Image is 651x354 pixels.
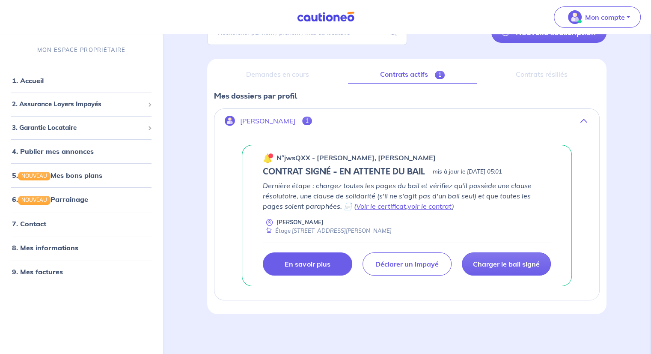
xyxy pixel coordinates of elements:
div: 2. Assurance Loyers Impayés [3,96,159,113]
div: 9. Mes factures [3,263,159,280]
p: Mon compte [585,12,625,22]
div: state: CONTRACT-SIGNED, Context: NEW,MAYBE-CERTIFICATE,RELATIONSHIP,LESSOR-DOCUMENTS [263,167,551,177]
img: illu_account_valid_menu.svg [568,10,582,24]
div: 1. Accueil [3,72,159,89]
a: 5.NOUVEAUMes bons plans [12,171,102,180]
span: 1 [302,117,312,125]
img: Cautioneo [294,12,358,22]
p: [PERSON_NAME] [276,218,324,226]
a: voir le contrat [407,202,452,210]
p: - mis à jour le [DATE] 05:01 [428,168,502,176]
a: 1. Accueil [12,76,44,85]
span: 3. Garantie Locataire [12,123,144,132]
a: Voir le certificat [356,202,406,210]
img: illu_account.svg [225,116,235,126]
a: 6.NOUVEAUParrainage [12,195,88,204]
p: [PERSON_NAME] [240,117,295,125]
a: Charger le bail signé [462,252,551,276]
a: Déclarer un impayé [363,252,452,276]
div: 6.NOUVEAUParrainage [3,191,159,208]
a: 4. Publier mes annonces [12,147,94,156]
p: MON ESPACE PROPRIÉTAIRE [37,46,125,54]
span: 2. Assurance Loyers Impayés [12,99,144,109]
button: illu_account_valid_menu.svgMon compte [554,6,641,28]
p: Mes dossiers par profil [214,90,600,102]
span: 1 [435,71,445,79]
a: 8. Mes informations [12,243,78,252]
button: [PERSON_NAME]1 [214,111,599,131]
div: 4. Publier mes annonces [3,143,159,160]
a: 9. Mes factures [12,267,63,276]
div: 5.NOUVEAUMes bons plans [3,167,159,184]
div: Étage [STREET_ADDRESS][PERSON_NAME] [263,227,392,235]
a: En savoir plus [263,252,352,276]
h5: CONTRAT SIGNÉ - EN ATTENTE DU BAIL [263,167,425,177]
a: Contrats actifs1 [348,66,477,84]
p: Déclarer un impayé [375,260,439,268]
img: 🔔 [263,153,273,163]
p: En savoir plus [285,260,330,268]
div: 8. Mes informations [3,239,159,256]
p: n°jwsQXX - [PERSON_NAME], [PERSON_NAME] [276,153,436,163]
p: Charger le bail signé [473,260,540,268]
div: 3. Garantie Locataire [3,119,159,136]
a: 7. Contact [12,219,46,228]
p: Dernière étape : chargez toutes les pages du bail et vérifiez qu'il possède une clause résolutoir... [263,180,551,211]
div: 7. Contact [3,215,159,232]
